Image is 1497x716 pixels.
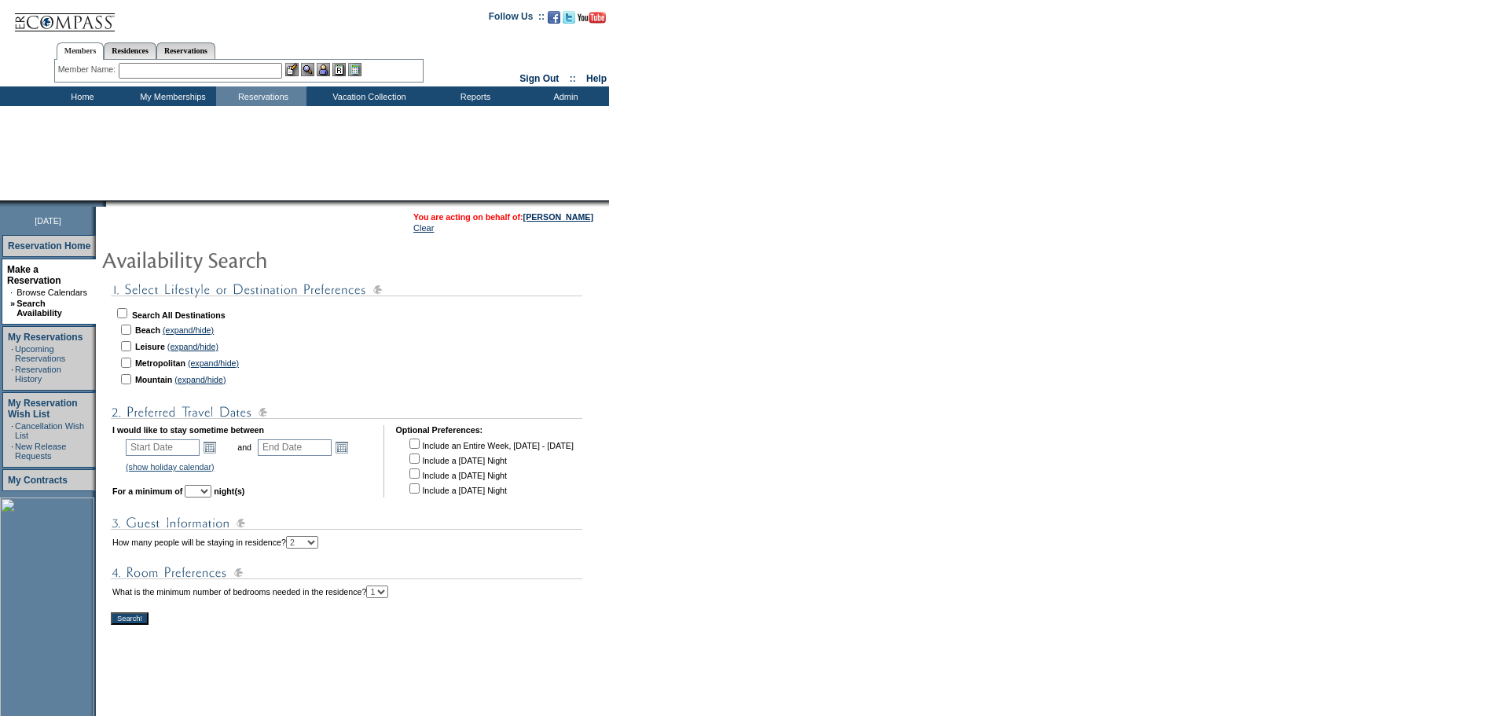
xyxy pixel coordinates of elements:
[11,421,13,440] td: ·
[101,200,106,207] img: promoShadowLeftCorner.gif
[428,86,519,106] td: Reports
[548,11,560,24] img: Become our fan on Facebook
[333,439,350,456] a: Open the calendar popup.
[563,16,575,25] a: Follow us on Twitter
[563,11,575,24] img: Follow us on Twitter
[519,86,609,106] td: Admin
[11,365,13,384] td: ·
[126,462,215,472] a: (show holiday calendar)
[57,42,105,60] a: Members
[135,375,172,384] b: Mountain
[135,325,160,335] b: Beach
[35,216,61,226] span: [DATE]
[163,325,214,335] a: (expand/hide)
[578,16,606,25] a: Subscribe to our YouTube Channel
[15,421,84,440] a: Cancellation Wish List
[489,9,545,28] td: Follow Us ::
[112,487,182,496] b: For a minimum of
[17,288,87,297] a: Browse Calendars
[570,73,576,84] span: ::
[17,299,62,318] a: Search Availability
[548,16,560,25] a: Become our fan on Facebook
[348,63,361,76] img: b_calculator.gif
[285,63,299,76] img: b_edit.gif
[413,212,593,222] span: You are acting on behalf of:
[126,439,200,456] input: Date format: M/D/Y. Shortcut keys: [T] for Today. [UP] or [.] for Next Day. [DOWN] or [,] for Pre...
[135,342,165,351] b: Leisure
[8,332,83,343] a: My Reservations
[11,442,13,461] td: ·
[201,439,218,456] a: Open the calendar popup.
[58,63,119,76] div: Member Name:
[112,425,264,435] b: I would like to stay sometime between
[101,244,416,275] img: pgTtlAvailabilitySearch.gif
[174,375,226,384] a: (expand/hide)
[132,310,226,320] b: Search All Destinations
[106,200,108,207] img: blank.gif
[15,365,61,384] a: Reservation History
[8,398,78,420] a: My Reservation Wish List
[406,436,573,496] td: Include an Entire Week, [DATE] - [DATE] Include a [DATE] Night Include a [DATE] Night Include a [...
[523,212,593,222] a: [PERSON_NAME]
[413,223,434,233] a: Clear
[395,425,482,435] b: Optional Preferences:
[216,86,306,106] td: Reservations
[235,436,254,458] td: and
[188,358,239,368] a: (expand/hide)
[15,442,66,461] a: New Release Requests
[135,358,185,368] b: Metropolitan
[167,342,218,351] a: (expand/hide)
[214,487,244,496] b: night(s)
[111,612,149,625] input: Search!
[15,344,65,363] a: Upcoming Reservations
[10,299,15,308] b: »
[156,42,215,59] a: Reservations
[317,63,330,76] img: Impersonate
[112,586,388,598] td: What is the minimum number of bedrooms needed in the residence?
[11,344,13,363] td: ·
[301,63,314,76] img: View
[104,42,156,59] a: Residences
[8,241,90,252] a: Reservation Home
[35,86,126,106] td: Home
[306,86,428,106] td: Vacation Collection
[8,475,68,486] a: My Contracts
[578,12,606,24] img: Subscribe to our YouTube Channel
[519,73,559,84] a: Sign Out
[7,264,61,286] a: Make a Reservation
[10,288,15,297] td: ·
[332,63,346,76] img: Reservations
[126,86,216,106] td: My Memberships
[112,536,318,549] td: How many people will be staying in residence?
[586,73,607,84] a: Help
[258,439,332,456] input: Date format: M/D/Y. Shortcut keys: [T] for Today. [UP] or [.] for Next Day. [DOWN] or [,] for Pre...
